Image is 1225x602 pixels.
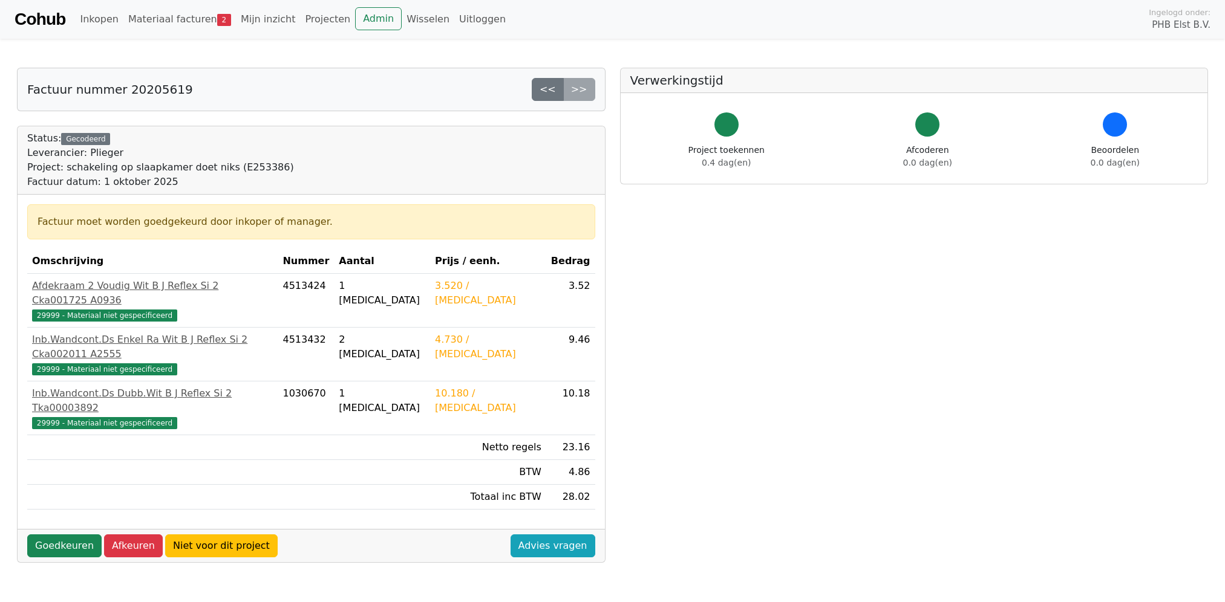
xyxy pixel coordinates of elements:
div: Status: [27,131,294,189]
div: Beoordelen [1091,144,1140,169]
td: Totaal inc BTW [430,485,546,510]
div: Leverancier: Plieger [27,146,294,160]
h5: Factuur nummer 20205619 [27,82,193,97]
td: 4513432 [278,328,334,381]
th: Bedrag [546,249,595,274]
td: BTW [430,460,546,485]
div: Afdekraam 2 Voudig Wit B J Reflex Si 2 Cka001725 A0936 [32,279,273,308]
span: 29999 - Materiaal niet gespecificeerd [32,363,177,375]
a: Goedkeuren [27,534,102,557]
div: Inb.Wandcont.Ds Dubb.Wit B J Reflex Si 2 Tka00003892 [32,386,273,415]
span: 0.0 dag(en) [903,158,952,167]
a: Cohub [15,5,65,34]
div: Project toekennen [688,144,765,169]
div: 4.730 / [MEDICAL_DATA] [435,332,541,361]
span: 2 [217,14,231,26]
div: 2 [MEDICAL_DATA] [339,332,425,361]
a: Mijn inzicht [236,7,301,31]
td: 10.18 [546,381,595,435]
td: 3.52 [546,274,595,328]
div: Inb.Wandcont.Ds Enkel Ra Wit B J Reflex Si 2 Cka002011 A2555 [32,332,273,361]
span: 0.4 dag(en) [702,158,751,167]
td: 28.02 [546,485,595,510]
a: Advies vragen [511,534,595,557]
span: Ingelogd onder: [1149,7,1210,18]
div: 1 [MEDICAL_DATA] [339,279,425,308]
a: Niet voor dit project [165,534,278,557]
th: Omschrijving [27,249,278,274]
a: << [532,78,564,101]
td: 1030670 [278,381,334,435]
a: Materiaal facturen2 [123,7,236,31]
a: Uitloggen [454,7,511,31]
div: Factuur moet worden goedgekeurd door inkoper of manager. [38,215,585,229]
a: Projecten [300,7,355,31]
th: Aantal [334,249,430,274]
a: Inkopen [75,7,123,31]
td: 9.46 [546,328,595,381]
div: Gecodeerd [61,133,110,145]
th: Nummer [278,249,334,274]
a: Admin [355,7,402,30]
span: 0.0 dag(en) [1091,158,1140,167]
a: Inb.Wandcont.Ds Dubb.Wit B J Reflex Si 2 Tka0000389229999 - Materiaal niet gespecificeerd [32,386,273,430]
span: 29999 - Materiaal niet gespecificeerd [32,309,177,322]
td: 4513424 [278,274,334,328]
td: 23.16 [546,435,595,460]
div: Factuur datum: 1 oktober 2025 [27,175,294,189]
div: Project: schakeling op slaapkamer doet niks (E253386) [27,160,294,175]
h5: Verwerkingstijd [630,73,1198,88]
th: Prijs / eenh. [430,249,546,274]
td: Netto regels [430,435,546,460]
div: 1 [MEDICAL_DATA] [339,386,425,415]
span: PHB Elst B.V. [1152,18,1210,32]
td: 4.86 [546,460,595,485]
div: 3.520 / [MEDICAL_DATA] [435,279,541,308]
a: Afkeuren [104,534,163,557]
a: Inb.Wandcont.Ds Enkel Ra Wit B J Reflex Si 2 Cka002011 A255529999 - Materiaal niet gespecificeerd [32,332,273,376]
span: 29999 - Materiaal niet gespecificeerd [32,417,177,429]
div: Afcoderen [903,144,952,169]
a: Afdekraam 2 Voudig Wit B J Reflex Si 2 Cka001725 A093629999 - Materiaal niet gespecificeerd [32,279,273,322]
div: 10.180 / [MEDICAL_DATA] [435,386,541,415]
a: Wisselen [402,7,454,31]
